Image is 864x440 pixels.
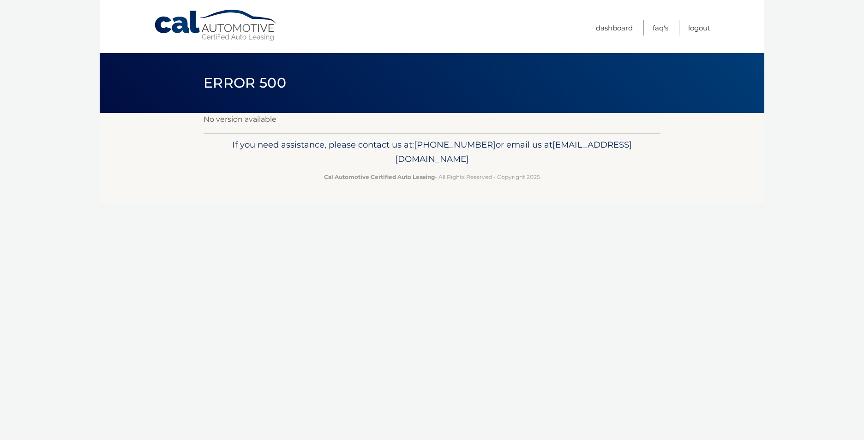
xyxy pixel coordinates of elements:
a: Logout [688,20,710,36]
p: - All Rights Reserved - Copyright 2025 [210,172,654,182]
a: Dashboard [596,20,633,36]
p: If you need assistance, please contact us at: or email us at [210,137,654,167]
a: FAQ's [653,20,668,36]
p: No version available [204,113,660,126]
strong: Cal Automotive Certified Auto Leasing [324,173,435,180]
a: Cal Automotive [154,9,278,42]
span: [PHONE_NUMBER] [414,139,496,150]
span: Error 500 [204,74,286,91]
